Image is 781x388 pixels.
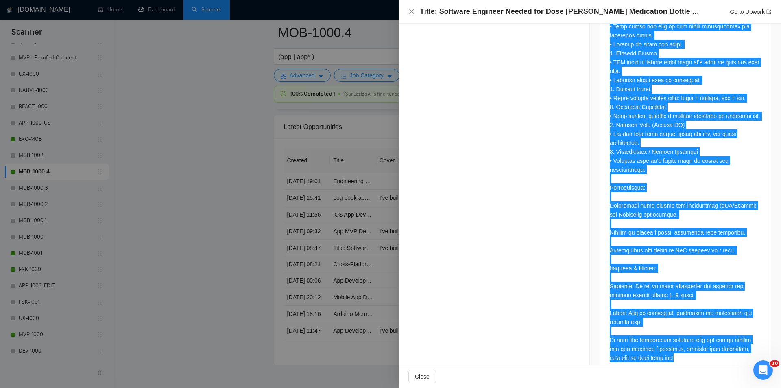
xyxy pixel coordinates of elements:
[753,360,773,380] iframe: Intercom live chat
[770,360,779,367] span: 10
[730,9,771,15] a: Go to Upworkexport
[408,8,415,15] span: close
[766,9,771,14] span: export
[408,370,436,383] button: Close
[420,7,700,17] h4: Title: Software Engineer Needed for Dose [PERSON_NAME] Medication Bottle App
[408,8,415,15] button: Close
[415,372,430,381] span: Close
